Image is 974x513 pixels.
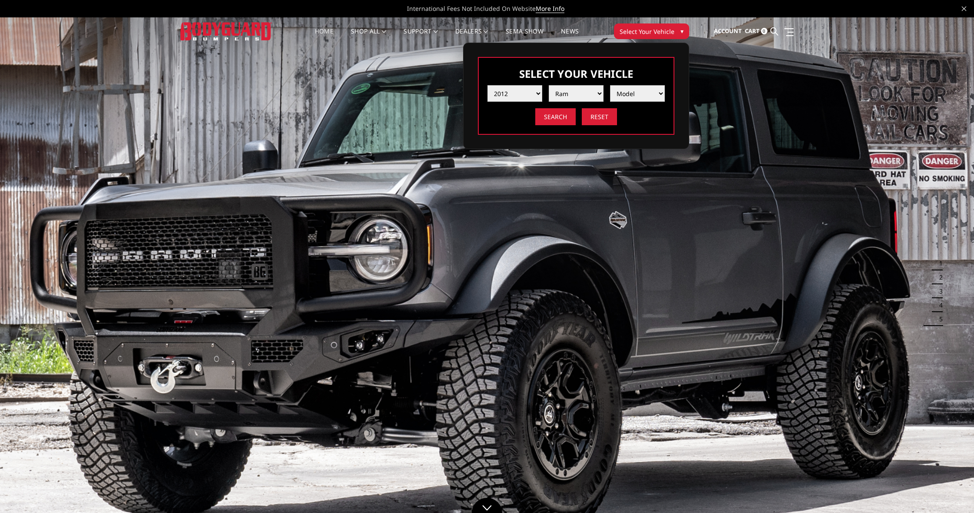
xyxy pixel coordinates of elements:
a: SEMA Show [506,28,544,45]
a: shop all [351,28,386,45]
a: Click to Down [472,498,502,513]
span: Cart [745,27,760,35]
img: BODYGUARD BUMPERS [180,22,272,40]
a: Dealers [455,28,488,45]
button: 2 of 5 [934,270,943,284]
button: Select Your Vehicle [614,23,689,39]
a: Account [714,20,742,43]
button: 5 of 5 [934,312,943,326]
a: Support [404,28,438,45]
span: ▾ [680,27,684,36]
span: 0 [761,28,767,34]
span: Select Your Vehicle [620,27,674,36]
button: 3 of 5 [934,284,943,298]
input: Search [535,108,576,125]
iframe: Chat Widget [931,471,974,513]
h3: Select Your Vehicle [487,67,665,81]
input: Reset [582,108,617,125]
a: News [561,28,579,45]
button: 4 of 5 [934,298,943,312]
span: Account [714,27,742,35]
button: 1 of 5 [934,256,943,270]
a: More Info [536,4,564,13]
a: Home [315,28,334,45]
a: Cart 0 [745,20,767,43]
